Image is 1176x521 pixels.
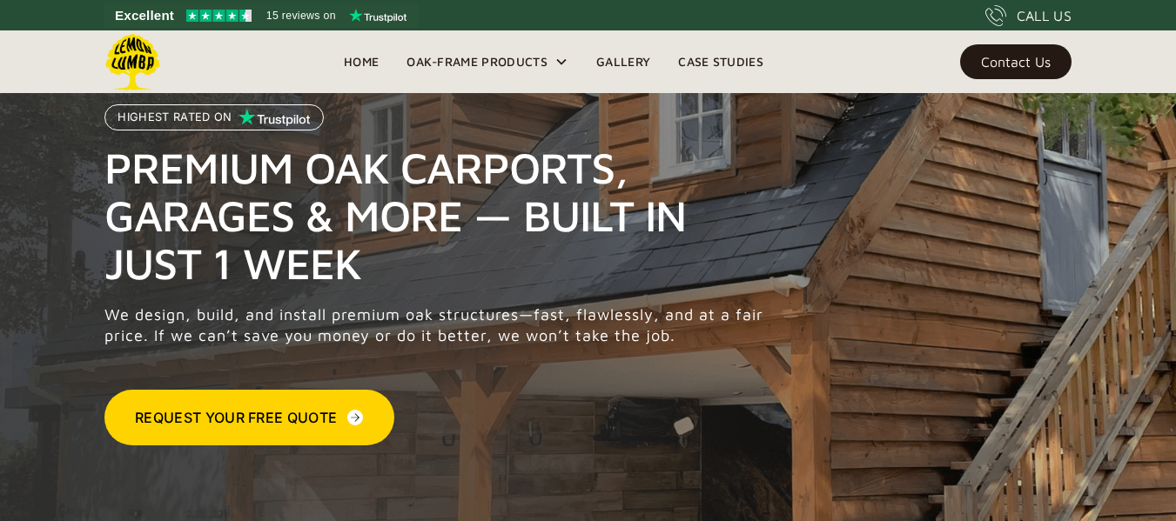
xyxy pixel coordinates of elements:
a: Request Your Free Quote [104,390,394,445]
div: Oak-Frame Products [393,30,582,93]
a: CALL US [985,5,1072,26]
p: Highest Rated on [118,111,232,124]
p: We design, build, and install premium oak structures—fast, flawlessly, and at a fair price. If we... [104,304,773,346]
a: Gallery [582,49,664,75]
div: Contact Us [981,56,1051,68]
a: Home [330,49,393,75]
div: CALL US [1017,5,1072,26]
span: Excellent [115,5,174,26]
img: Trustpilot 4.5 stars [186,10,252,22]
h1: Premium Oak Carports, Garages & More — Built in Just 1 Week [104,144,773,287]
a: Highest Rated on [104,104,324,144]
img: Trustpilot logo [349,9,407,23]
a: Case Studies [664,49,777,75]
a: See Lemon Lumba reviews on Trustpilot [104,3,419,28]
div: Request Your Free Quote [135,407,337,428]
div: Oak-Frame Products [407,51,548,72]
span: 15 reviews on [266,5,336,26]
a: Contact Us [960,44,1072,79]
